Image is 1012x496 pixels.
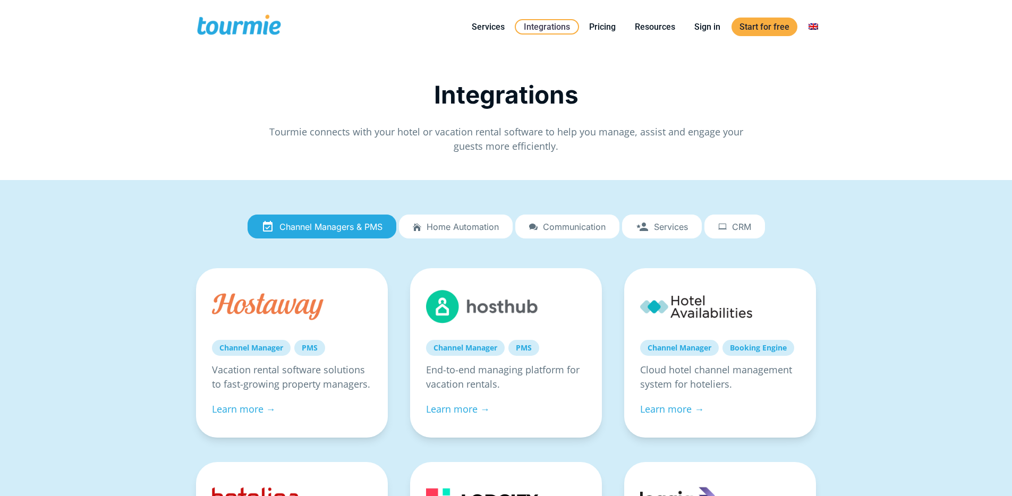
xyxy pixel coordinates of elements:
span: Communication [543,222,606,232]
a: CRM [704,215,765,239]
a: Services [622,215,702,239]
span: Services [654,222,688,232]
a: Communication [515,215,619,239]
a: Channel Manager [212,340,291,356]
a: PMS [508,340,539,356]
span: Integrations [434,80,579,109]
a: Learn more → [426,403,490,415]
a: Booking Engine [722,340,794,356]
a: Learn more → [212,403,276,415]
span: Channel Managers & PMS [279,222,382,232]
p: End-to-end managing platform for vacation rentals. [426,363,586,391]
a: Pricing [581,20,624,33]
a: PMS [294,340,325,356]
a: Sign in [686,20,728,33]
a: Learn more → [640,403,704,415]
span: Tourmie connects with your hotel or vacation rental software to help you manage, assist and engag... [269,125,743,152]
a: Channel Manager [426,340,505,356]
span: CRM [732,222,751,232]
a: Channel Managers & PMS [248,215,396,239]
a: Channel Manager [640,340,719,356]
a: Services [464,20,513,33]
a: Integrations [515,19,579,35]
a: Start for free [732,18,797,36]
a: Home automation [399,215,513,239]
a: Resources [627,20,683,33]
p: Vacation rental software solutions to fast-growing property managers. [212,363,372,391]
p: Cloud hotel channel management system for hoteliers. [640,363,800,391]
span: Home automation [427,222,499,232]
